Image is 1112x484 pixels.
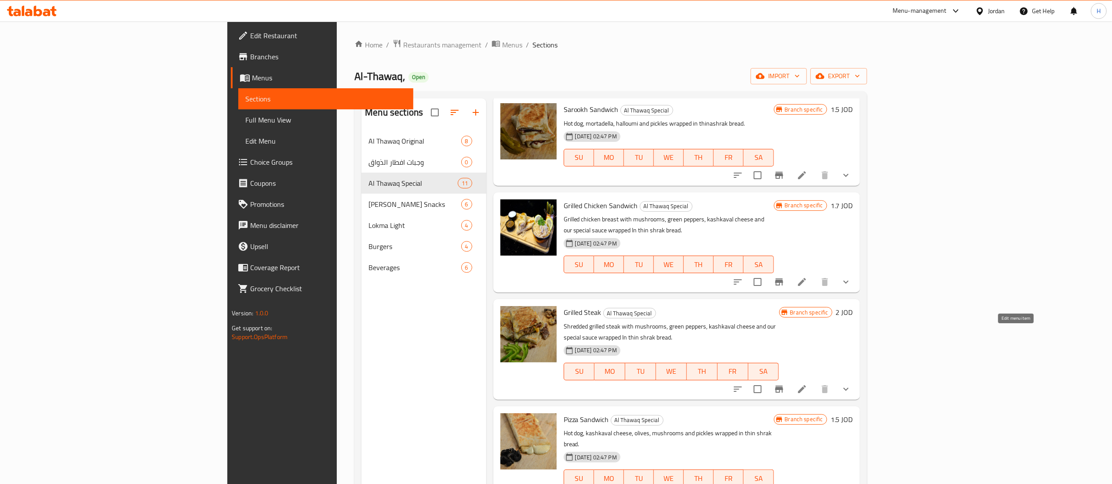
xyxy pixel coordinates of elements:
button: Branch-specific-item [769,379,790,400]
div: Al Thawaq Original8 [361,130,486,152]
div: items [458,178,472,188]
span: Branch specific [781,105,827,114]
span: Sections [245,94,406,104]
h6: 2 JOD [836,306,853,318]
span: Al Thawaq Original [368,136,461,146]
span: Branches [250,51,406,62]
div: Open [408,72,429,83]
div: Burgers4 [361,236,486,257]
span: Grocery Checklist [250,283,406,294]
span: Get support on: [232,322,272,334]
div: Lokma Light [368,220,461,231]
a: Support.OpsPlatform [232,331,288,343]
span: MO [598,365,622,378]
span: TH [690,365,714,378]
span: SA [747,151,770,164]
div: Menu-management [893,6,947,16]
span: SU [568,365,591,378]
div: Al Thawaq Special [620,105,673,116]
span: Full Menu View [245,115,406,125]
button: export [810,68,867,84]
span: Al Thawaq Special [368,178,458,188]
svg: Show Choices [841,384,851,394]
span: وجبات افطار الذواق [368,157,461,167]
div: Al Thawaq Special [603,308,656,318]
span: Branch specific [781,201,827,209]
span: Al Thawaq Special [604,308,656,318]
span: Coupons [250,178,406,188]
button: SU [564,256,594,273]
div: Beverages6 [361,257,486,278]
button: delete [814,271,835,293]
div: Lokma Light4 [361,215,486,236]
span: Open [408,73,429,81]
a: Grocery Checklist [231,278,413,299]
img: Grilled Steak [500,306,557,362]
div: Jordan [988,6,1005,16]
div: items [461,199,472,209]
button: MO [594,363,625,380]
span: SU [568,258,591,271]
p: Hot dog, mortadella, halloumi and pickles wrapped in thinashrak bread. [564,118,774,129]
span: [DATE] 02:47 PM [572,132,620,141]
button: sort-choices [727,379,748,400]
a: Sections [238,88,413,109]
span: Menus [502,40,522,50]
button: delete [814,379,835,400]
div: Al Thawaq Special [640,201,693,212]
span: Branch specific [781,415,827,423]
button: WE [656,363,687,380]
a: Edit menu item [797,170,807,181]
span: Beverages [368,262,461,273]
span: TU [627,151,650,164]
span: export [817,71,860,82]
a: Edit Menu [238,130,413,152]
button: Add section [465,102,486,123]
li: / [485,40,488,50]
span: Select to update [748,380,767,398]
button: WE [654,149,684,166]
span: FR [721,365,745,378]
span: FR [717,151,740,164]
span: [DATE] 02:47 PM [572,453,620,462]
span: FR [717,258,740,271]
span: import [758,71,800,82]
div: [PERSON_NAME] Snacks6 [361,194,486,215]
h6: 1.5 JOD [831,413,853,426]
span: TH [687,258,710,271]
span: Sarookh Sandwich [564,103,619,116]
button: FR [718,363,748,380]
a: Menu disclaimer [231,215,413,236]
span: 1.0.0 [255,307,269,319]
span: Grilled Chicken Sandwich [564,199,638,212]
div: وجبات افطار الذواق0 [361,152,486,173]
a: Menus [492,39,522,51]
span: Restaurants management [403,40,481,50]
div: items [461,220,472,231]
button: TH [687,363,718,380]
div: Burgers [368,241,461,252]
span: Branch specific [787,308,832,317]
span: Upsell [250,241,406,252]
button: FR [714,256,744,273]
svg: Show Choices [841,170,851,181]
img: Sarookh Sandwich [500,103,557,159]
span: WE [657,151,680,164]
div: items [461,136,472,146]
button: TH [684,149,714,166]
span: 4 [462,242,472,251]
span: TU [629,365,653,378]
span: Choice Groups [250,157,406,167]
span: Select all sections [426,103,444,122]
span: TU [627,258,650,271]
a: Menus [231,67,413,88]
a: Full Menu View [238,109,413,130]
span: H [1097,6,1101,16]
nav: Menu sections [361,127,486,282]
button: FR [714,149,744,166]
button: show more [835,165,857,186]
a: Promotions [231,194,413,215]
span: 6 [462,264,472,272]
